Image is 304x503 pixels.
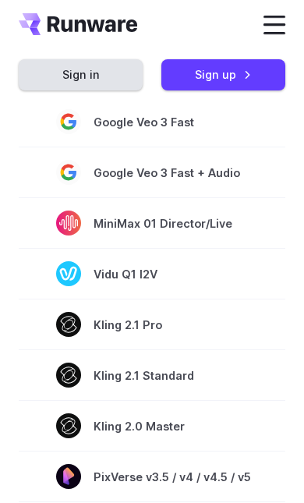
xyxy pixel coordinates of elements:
a: Sign up [161,59,285,90]
span: Google Veo 3 Fast + Audio [56,160,251,185]
span: Vidu Q1 I2V [56,261,251,286]
span: MiniMax 01 Director/Live [56,211,251,236]
span: Kling 2.1 Standard [56,363,251,388]
span: Kling 2.0 Master [56,413,251,438]
span: Google Veo 3 Fast [56,109,251,134]
a: Go to / [19,13,137,35]
span: PixVerse v3.5 / v4 / v4.5 / v5 [56,464,251,489]
span: Kling 2.1 Pro [56,312,251,337]
a: Sign in [19,59,143,90]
